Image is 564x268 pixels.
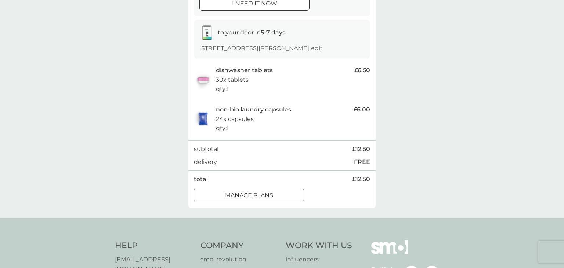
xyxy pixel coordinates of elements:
p: qty : 1 [216,124,229,133]
p: 24x capsules [216,114,254,124]
a: smol revolution [200,255,279,264]
p: non-bio laundry capsules [216,105,291,114]
p: dishwasher tablets [216,66,273,75]
span: £6.50 [354,66,370,75]
span: £12.50 [352,175,370,184]
button: manage plans [194,188,304,202]
p: 30x tablets [216,75,249,85]
p: delivery [194,157,217,167]
span: to your door in [218,29,285,36]
h4: Help [115,240,193,252]
p: subtotal [194,144,218,154]
p: total [194,175,208,184]
img: smol [371,240,408,265]
p: qty : 1 [216,84,229,94]
a: influencers [286,255,352,264]
span: £6.00 [354,105,370,114]
span: £12.50 [352,144,370,154]
p: manage plans [225,191,273,200]
p: [STREET_ADDRESS][PERSON_NAME] [199,44,323,53]
a: edit [311,45,323,52]
h4: Work With Us [286,240,352,252]
h4: Company [200,240,279,252]
strong: 5-7 days [261,29,285,36]
p: FREE [354,157,370,167]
